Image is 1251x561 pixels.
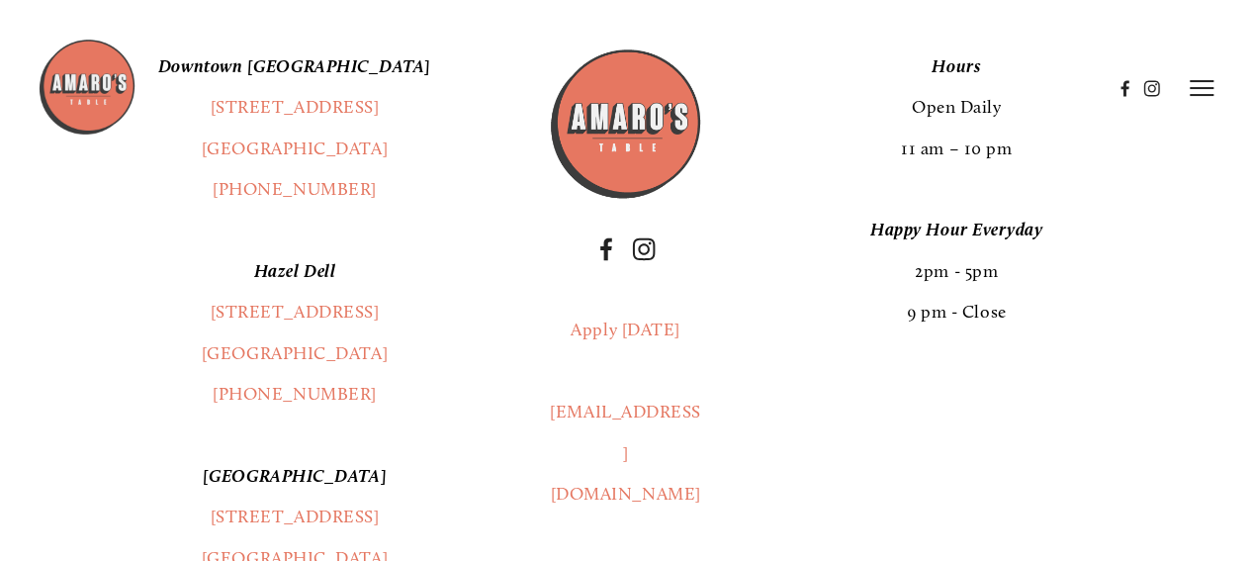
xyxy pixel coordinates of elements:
a: [STREET_ADDRESS] [211,301,380,323]
em: Happy Hour Everyday [870,219,1042,240]
a: [PHONE_NUMBER] [213,383,377,405]
em: Hazel Dell [254,260,335,282]
a: Apply [DATE] [571,319,679,340]
a: [PHONE_NUMBER] [213,178,377,200]
a: Facebook [594,237,618,261]
a: Instagram [632,237,656,261]
em: [GEOGRAPHIC_DATA] [203,465,387,487]
a: [EMAIL_ADDRESS][DOMAIN_NAME] [550,401,701,505]
a: [GEOGRAPHIC_DATA] [202,342,388,364]
img: Amaro's Table [38,38,136,137]
p: 2pm - 5pm 9 pm - Close [737,210,1176,332]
